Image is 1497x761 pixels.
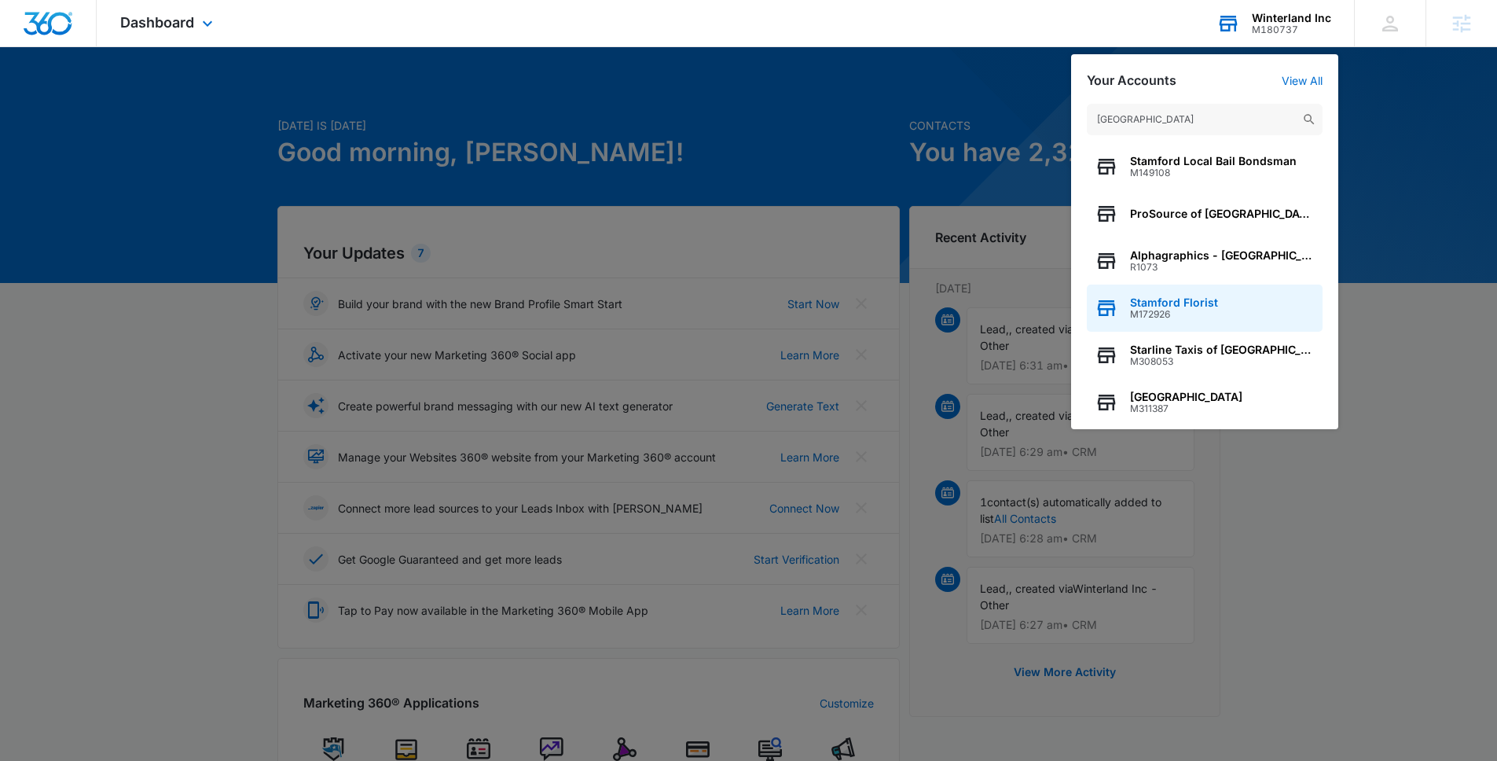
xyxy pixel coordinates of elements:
[1087,190,1323,237] button: ProSource of [GEOGRAPHIC_DATA]
[1087,73,1176,88] h2: Your Accounts
[1130,356,1315,367] span: M308053
[1130,208,1315,220] span: ProSource of [GEOGRAPHIC_DATA]
[1130,309,1218,320] span: M172926
[1087,237,1323,285] button: Alphagraphics - [GEOGRAPHIC_DATA] [GEOGRAPHIC_DATA] - US146R1073
[1130,167,1297,178] span: M149108
[1130,249,1315,262] span: Alphagraphics - [GEOGRAPHIC_DATA] [GEOGRAPHIC_DATA] - US146
[1130,262,1315,273] span: R1073
[1087,332,1323,379] button: Starline Taxis of [GEOGRAPHIC_DATA]M308053
[1087,285,1323,332] button: Stamford FloristM172926
[1130,344,1315,356] span: Starline Taxis of [GEOGRAPHIC_DATA]
[1282,74,1323,87] a: View All
[1252,24,1331,35] div: account id
[1130,391,1242,403] span: [GEOGRAPHIC_DATA]
[120,14,194,31] span: Dashboard
[1087,379,1323,426] button: [GEOGRAPHIC_DATA]M311387
[1087,104,1323,135] input: Search Accounts
[1130,155,1297,167] span: Stamford Local Bail Bondsman
[1130,403,1242,414] span: M311387
[1130,296,1218,309] span: Stamford Florist
[1087,143,1323,190] button: Stamford Local Bail BondsmanM149108
[1252,12,1331,24] div: account name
